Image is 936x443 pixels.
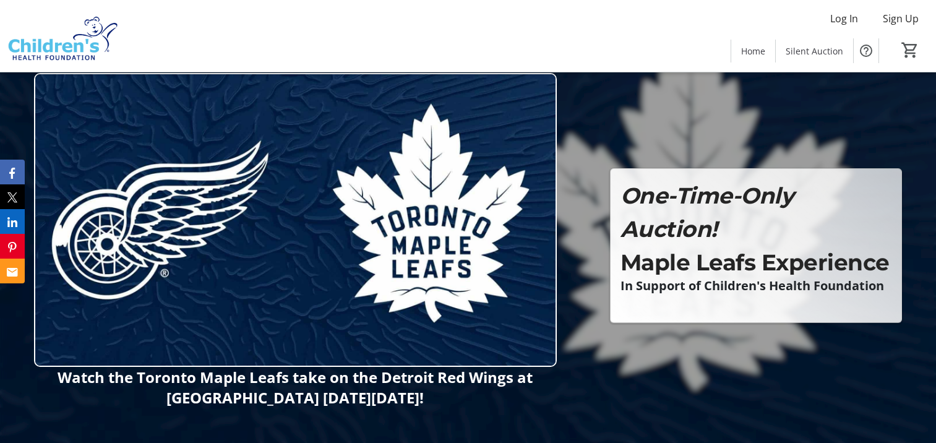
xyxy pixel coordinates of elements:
[854,38,878,63] button: Help
[873,9,929,28] button: Sign Up
[620,279,891,293] p: In Support of Children's Health Foundation
[741,45,765,58] span: Home
[820,9,868,28] button: Log In
[731,40,775,62] a: Home
[776,40,853,62] a: Silent Auction
[786,45,843,58] span: Silent Auction
[830,11,858,26] span: Log In
[34,73,557,367] img: Campaign CTA Media Photo
[7,5,118,67] img: Children's Health Foundation's Logo
[58,367,533,408] strong: Watch the Toronto Maple Leafs take on the Detroit Red Wings at [GEOGRAPHIC_DATA] [DATE][DATE]!
[620,182,794,243] em: One-Time-Only Auction!
[899,39,921,61] button: Cart
[620,246,891,279] p: Maple Leafs Experience
[883,11,919,26] span: Sign Up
